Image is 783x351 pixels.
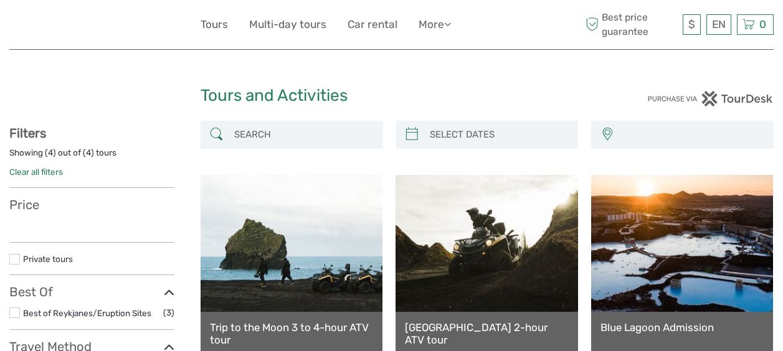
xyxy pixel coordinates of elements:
label: 4 [48,147,53,159]
span: (3) [163,306,174,320]
a: Multi-day tours [249,16,326,34]
img: 632-1a1f61c2-ab70-46c5-a88f-57c82c74ba0d_logo_small.jpg [9,9,73,40]
a: Tours [201,16,228,34]
div: Showing ( ) out of ( ) tours [9,147,174,166]
a: [GEOGRAPHIC_DATA] 2-hour ATV tour [405,321,568,347]
label: 4 [86,147,91,159]
h3: Best Of [9,284,174,299]
strong: Filters [9,126,46,141]
a: Car rental [348,16,397,34]
h3: Price [9,197,174,212]
img: PurchaseViaTourDesk.png [647,91,774,106]
a: Private tours [23,254,73,264]
span: $ [688,18,695,30]
a: Blue Lagoon Admission [600,321,764,334]
a: More [419,16,451,34]
input: SEARCH [229,124,377,146]
div: EN [706,14,731,35]
h1: Tours and Activities [201,86,583,106]
a: Best of Reykjanes/Eruption Sites [23,308,151,318]
input: SELECT DATES [425,124,572,146]
a: Trip to the Moon 3 to 4-hour ATV tour [210,321,373,347]
a: Clear all filters [9,167,63,177]
span: Best price guarantee [582,11,680,38]
span: 0 [757,18,768,30]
